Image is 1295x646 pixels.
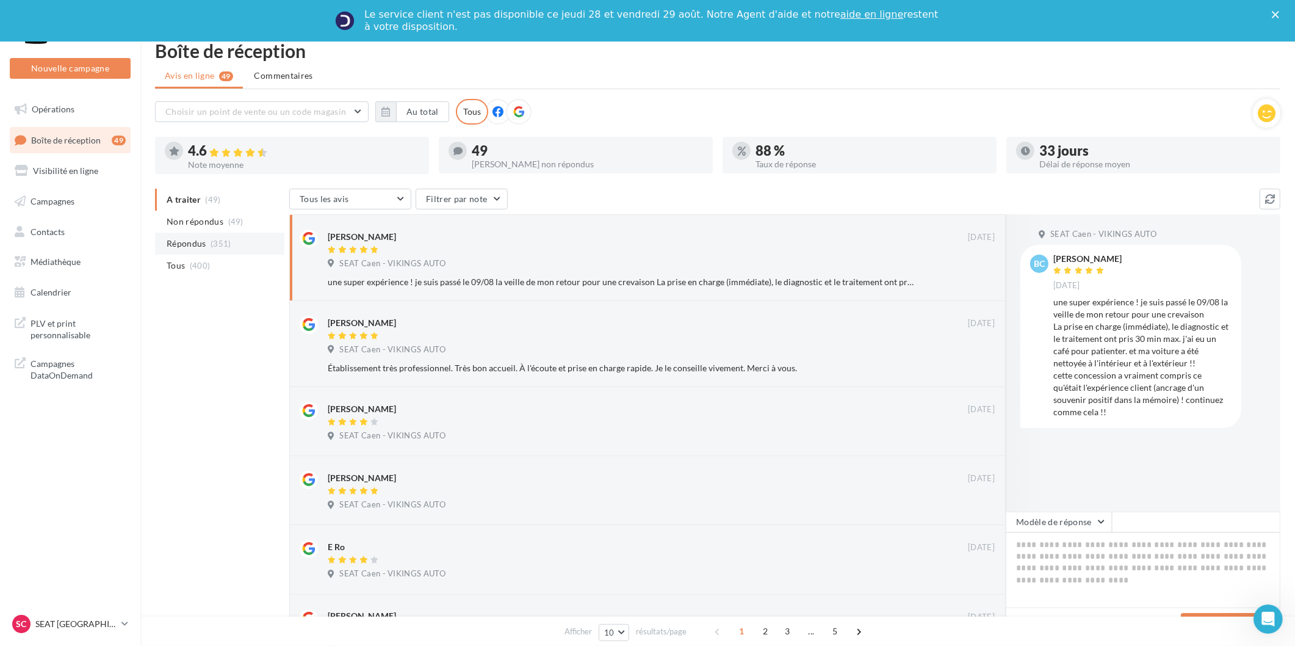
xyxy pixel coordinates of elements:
span: [DATE] [968,542,995,553]
span: SEAT Caen - VIKINGS AUTO [339,344,445,355]
button: Modèle de réponse [1006,512,1112,532]
a: Boîte de réception49 [7,127,133,153]
div: 49 [472,144,703,158]
div: une super expérience ! je suis passé le 09/08 la veille de mon retour pour une crevaison La prise... [328,276,915,288]
button: Au total [375,101,449,122]
div: Taux de réponse [756,160,987,169]
span: Tous les avis [300,194,349,204]
button: Tous les avis [289,189,411,209]
div: Délai de réponse moyen [1039,160,1271,169]
span: [DATE] [1053,280,1080,291]
span: (351) [211,239,231,249]
button: Nouvelle campagne [10,58,131,79]
span: Boîte de réception [31,134,101,145]
div: [PERSON_NAME] [328,403,396,415]
span: 10 [604,628,615,637]
span: Campagnes DataOnDemand [31,355,126,382]
div: [PERSON_NAME] [328,317,396,329]
div: une super expérience ! je suis passé le 09/08 la veille de mon retour pour une crevaison La prise... [1053,296,1232,418]
img: Profile image for Service-Client [335,11,355,31]
div: [PERSON_NAME] [1053,255,1122,263]
div: [PERSON_NAME] non répondus [472,160,703,169]
span: ... [801,622,821,641]
span: Non répondus [167,216,223,228]
a: Visibilité en ligne [7,158,133,184]
a: Campagnes DataOnDemand [7,350,133,387]
div: Établissement très professionnel. Très bon accueil. À l'écoute et prise en charge rapide. Je le c... [328,362,915,374]
span: SEAT Caen - VIKINGS AUTO [1050,229,1156,240]
a: Médiathèque [7,249,133,275]
div: Tous [456,99,488,125]
span: bc [1034,258,1045,270]
span: (49) [228,217,243,227]
button: Filtrer par note [416,189,508,209]
span: Afficher [565,626,592,637]
p: SEAT [GEOGRAPHIC_DATA] [35,618,117,630]
span: Commentaires [254,70,313,82]
button: Choisir un point de vente ou un code magasin [155,101,369,122]
span: Répondus [167,238,206,250]
div: [PERSON_NAME] [328,231,396,243]
button: Au total [396,101,449,122]
span: SEAT Caen - VIKINGS AUTO [339,258,445,269]
div: 4.6 [188,144,419,158]
button: Générer une réponse [1011,616,1116,631]
span: 2 [756,622,775,641]
span: 1 [732,622,751,641]
a: Calendrier [7,280,133,305]
a: SC SEAT [GEOGRAPHIC_DATA] [10,612,131,636]
div: Boîte de réception [155,42,1280,60]
iframe: Intercom live chat [1254,604,1283,634]
button: 10 [599,624,630,641]
span: Tous [167,259,185,272]
a: Contacts [7,219,133,245]
span: [DATE] [968,404,995,415]
a: Campagnes [7,189,133,214]
span: Visibilité en ligne [33,165,98,176]
div: E Ro [328,541,345,553]
div: 49 [112,136,126,145]
a: aide en ligne [840,9,903,20]
span: résultats/page [636,626,687,637]
span: [DATE] [968,612,995,623]
span: Choisir un point de vente ou un code magasin [165,106,346,117]
button: Poster ma réponse [1181,613,1275,634]
span: 3 [777,622,797,641]
div: Le service client n'est pas disponible ce jeudi 28 et vendredi 29 août. Notre Agent d'aide et not... [364,9,940,33]
span: SC [16,618,27,630]
div: 33 jours [1039,144,1271,158]
span: [DATE] [968,318,995,329]
span: Contacts [31,226,65,236]
span: Opérations [32,104,74,114]
div: Fermer [1272,11,1284,18]
span: [DATE] [968,232,995,243]
span: Calendrier [31,287,71,297]
span: 5 [825,622,845,641]
span: PLV et print personnalisable [31,315,126,341]
span: (400) [190,261,211,270]
a: Opérations [7,96,133,122]
span: Médiathèque [31,256,81,267]
span: SEAT Caen - VIKINGS AUTO [339,568,445,579]
span: SEAT Caen - VIKINGS AUTO [339,499,445,510]
div: 88 % [756,144,987,158]
div: Note moyenne [188,161,419,169]
div: [PERSON_NAME] [328,472,396,484]
a: PLV et print personnalisable [7,310,133,346]
span: Campagnes [31,196,74,206]
span: [DATE] [968,473,995,484]
div: [PERSON_NAME] [328,610,396,622]
span: SEAT Caen - VIKINGS AUTO [339,430,445,441]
